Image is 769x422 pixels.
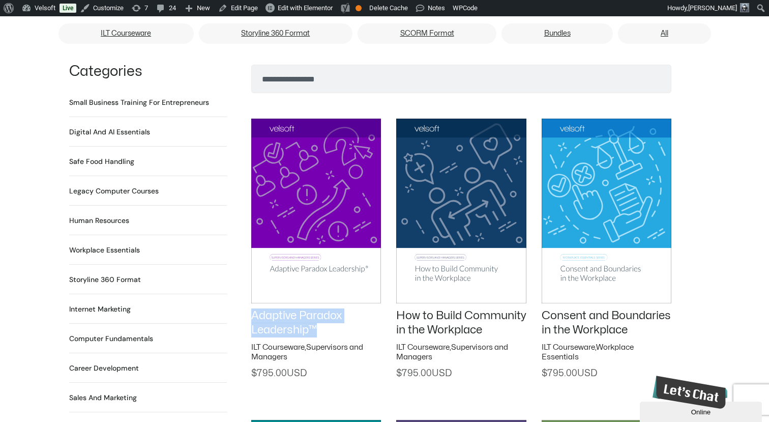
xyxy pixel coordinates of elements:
[618,23,711,44] a: All
[69,245,140,256] a: Visit product category Workplace Essentials
[69,127,150,137] h2: Digital and AI Essentials
[69,215,129,226] h2: Human Resources
[251,344,363,361] a: Supervisors and Managers
[396,343,526,362] h2: ,
[69,363,139,374] h2: Career Development
[69,304,131,315] h2: Internet Marketing
[251,369,257,378] span: $
[58,23,711,47] nav: Menu
[69,363,139,374] a: Visit product category Career Development
[688,4,737,12] span: [PERSON_NAME]
[542,344,595,351] a: ILT Courseware
[542,369,597,378] span: 795.00
[69,304,131,315] a: Visit product category Internet Marketing
[69,156,134,167] a: Visit product category Safe Food Handling
[69,127,150,137] a: Visit product category Digital and AI Essentials
[251,369,307,378] span: 795.00
[251,343,381,362] h2: ,
[4,4,83,37] img: Chat attention grabber
[396,369,402,378] span: $
[396,369,452,378] span: 795.00
[640,400,764,422] iframe: chat widget
[501,23,613,44] a: Bundles
[69,274,141,285] a: Visit product category Storyline 360 Format
[396,310,526,336] a: How to Build Community in the Workplace
[396,344,450,351] a: ILT Courseware
[358,23,496,44] a: SCORM Format
[69,65,227,79] h1: Categories
[69,156,134,167] h2: Safe Food Handling
[58,23,194,44] a: ILT Courseware
[69,333,153,344] a: Visit product category Computer Fundamentals
[648,372,727,413] iframe: chat widget
[69,245,140,256] h2: Workplace Essentials
[69,97,209,108] h2: Small Business Training for Entrepreneurs
[251,344,305,351] a: ILT Courseware
[69,392,137,403] a: Visit product category Sales and Marketing
[199,23,352,44] a: Storyline 360 Format
[69,392,137,403] h2: Sales and Marketing
[356,5,362,11] div: OK
[69,186,159,196] h2: Legacy Computer Courses
[542,343,671,362] h2: ,
[69,186,159,196] a: Visit product category Legacy Computer Courses
[69,97,209,108] a: Visit product category Small Business Training for Entrepreneurs
[542,369,547,378] span: $
[69,274,141,285] h2: Storyline 360 Format
[69,333,153,344] h2: Computer Fundamentals
[60,4,76,13] a: Live
[251,310,342,336] a: Adaptive Paradox Leadership™
[542,310,671,336] a: Consent and Boundaries in the Workplace
[278,4,333,12] span: Edit with Elementor
[69,215,129,226] a: Visit product category Human Resources
[396,344,508,361] a: Supervisors and Managers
